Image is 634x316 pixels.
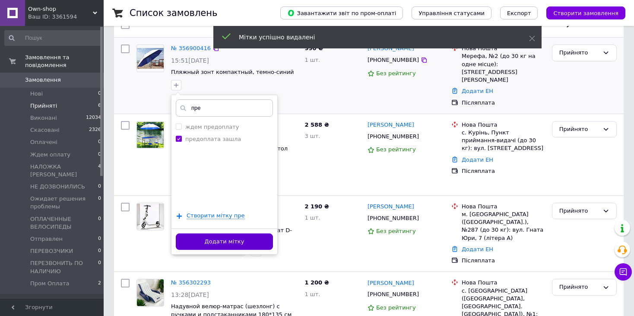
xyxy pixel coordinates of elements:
[98,183,101,191] span: 0
[559,48,599,57] div: Прийнято
[98,90,101,98] span: 0
[98,235,101,243] span: 0
[185,124,239,130] label: ждем предоплату
[176,99,273,117] input: Напишіть назву мітки
[304,121,329,128] span: 2 588 ₴
[376,70,416,77] span: Без рейтингу
[98,195,101,211] span: 0
[500,6,538,19] button: Експорт
[368,121,414,129] a: [PERSON_NAME]
[89,126,101,134] span: 2326
[462,156,493,163] a: Додати ЕН
[25,54,104,69] span: Замовлення та повідомлення
[462,52,545,84] div: Мерефа, №2 (до 30 кг на одне місце): [STREET_ADDRESS][PERSON_NAME]
[304,279,329,286] span: 1 200 ₴
[30,247,73,255] span: ПЕРЕВОЗЧИКИ
[615,263,632,281] button: Чат з покупцем
[559,283,599,292] div: Прийнято
[462,203,545,211] div: Нова Пошта
[30,151,70,159] span: Ждем оплату
[553,10,618,16] span: Створити замовлення
[368,215,419,221] span: [PHONE_NUMBER]
[304,291,320,297] span: 1 шт.
[376,304,416,311] span: Без рейтингу
[30,90,43,98] span: Нові
[287,9,396,17] span: Завантажити звіт по пром-оплаті
[239,33,507,41] div: Мітки успішно видалені
[137,122,164,148] img: Фото товару
[28,13,104,21] div: Ваш ID: 3361594
[4,30,102,46] input: Пошук
[559,207,599,216] div: Прийнято
[171,227,292,249] a: Двухколесный алюминиевый самокат D-Max-9 White фонарик, ДИСКОВЫЙ ТОРМОЗ!
[137,204,164,230] img: Фото товару
[98,138,101,146] span: 0
[304,214,320,221] span: 1 шт.
[171,291,209,298] span: 13:28[DATE]
[187,212,245,219] span: Створити мітку пре
[30,259,98,275] span: ПЕРЕЗВОНИТЬ ПО НАЛИЧИЮ
[538,10,625,16] a: Створити замовлення
[30,195,98,211] span: Ожидает решения проблемы
[462,129,545,153] div: с. Курінь, Пункт приймання-видачі (до 30 кг): вул. [STREET_ADDRESS]
[171,57,209,64] span: 15:51[DATE]
[136,203,164,230] a: Фото товару
[30,183,85,191] span: НЕ ДОЗВОНИЛИСЬ
[176,233,273,250] button: Додати мітку
[30,280,69,287] span: Пром Оплата
[25,297,67,305] span: Повідомлення
[412,6,491,19] button: Управління статусами
[368,203,414,211] a: [PERSON_NAME]
[136,279,164,306] a: Фото товару
[418,10,485,16] span: Управління статусами
[376,228,416,234] span: Без рейтингу
[462,88,493,94] a: Додати ЕН
[546,6,625,19] button: Створити замовлення
[98,215,101,231] span: 0
[30,235,63,243] span: Отправлен
[98,151,101,159] span: 0
[98,259,101,275] span: 0
[462,121,545,129] div: Нова Пошта
[462,99,545,107] div: Післяплата
[171,279,211,286] a: № 356302293
[462,167,545,175] div: Післяплата
[280,6,403,19] button: Завантажити звіт по пром-оплаті
[462,257,545,265] div: Післяплата
[30,114,57,122] span: Виконані
[368,133,419,140] span: [PHONE_NUMBER]
[98,247,101,255] span: 0
[171,45,211,51] a: № 356900416
[559,125,599,134] div: Прийнято
[171,69,294,75] a: Пляжный зонт компактный, темно-синий
[98,163,101,179] span: 4
[136,121,164,149] a: Фото товару
[130,8,217,18] h1: Список замовлень
[137,279,164,306] img: Фото товару
[304,57,320,63] span: 1 шт.
[30,102,57,110] span: Прийняті
[30,138,57,146] span: Оплачені
[30,215,98,231] span: ОПЛАЧЕННЫЕ ВЕЛОСИПЕДЫ
[462,246,493,252] a: Додати ЕН
[368,291,419,297] span: [PHONE_NUMBER]
[25,76,61,84] span: Замовлення
[30,163,98,179] span: НАЛОЖКА [PERSON_NAME]
[98,102,101,110] span: 6
[136,45,164,72] a: Фото товару
[462,211,545,242] div: м. [GEOGRAPHIC_DATA] ([GEOGRAPHIC_DATA].), №287 (до 30 кг): вул. Гната Юри, 7 (літера А)
[28,5,93,13] span: Own-shop
[30,126,60,134] span: Скасовані
[185,136,241,142] label: предоплата зашла
[507,10,531,16] span: Експорт
[462,279,545,287] div: Нова Пошта
[368,279,414,287] a: [PERSON_NAME]
[304,133,320,139] span: 3 шт.
[86,114,101,122] span: 12034
[304,203,329,210] span: 2 190 ₴
[137,48,164,69] img: Фото товару
[98,280,101,287] span: 2
[376,146,416,153] span: Без рейтингу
